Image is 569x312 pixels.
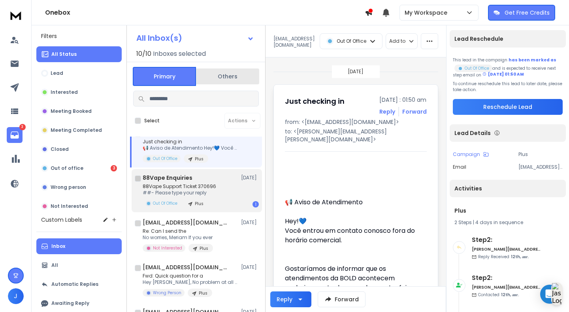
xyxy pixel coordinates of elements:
label: Select [144,118,160,124]
h1: Just checking in [285,96,345,107]
h6: Step 2 : [472,273,541,283]
div: Reply [277,295,292,303]
div: This lead in the campaign and is expected to receive next step email on [453,57,563,78]
a: 3 [7,127,23,143]
button: Interested [36,84,122,100]
h1: 88Vape Enquiries [143,174,192,182]
h1: Plus [454,207,561,215]
button: Automatic Replies [36,276,122,292]
button: Meeting Completed [36,122,122,138]
button: Not Interested [36,198,122,214]
h3: Filters [36,30,122,42]
p: All Status [51,51,77,57]
p: 3 [19,124,26,130]
div: 1 [252,201,259,207]
p: [DATE] [241,219,259,226]
button: J [8,288,24,304]
h1: Onebox [45,8,365,17]
h6: Step 2 : [472,235,541,245]
button: Reply [270,291,311,307]
p: Just checking in [143,139,237,145]
p: Closed [51,146,69,152]
p: Out Of Office [153,156,177,162]
p: Wrong Person [153,290,181,296]
p: 📢 Aviso de Atendimento Hey!💙 Você entrou em contato conosco fora do horário comercial. [285,198,420,245]
p: from: <[EMAIL_ADDRESS][DOMAIN_NAME]> [285,118,427,126]
h1: [EMAIL_ADDRESS][DOMAIN_NAME] +1 [143,263,230,271]
p: Lead [51,70,63,76]
button: All Inbox(s) [130,30,260,46]
button: Reschedule Lead [453,99,563,115]
button: Others [196,68,259,85]
h6: [PERSON_NAME][EMAIL_ADDRESS][PERSON_NAME][DOMAIN_NAME] [472,284,541,290]
p: Add to [389,38,405,44]
button: All Status [36,46,122,62]
p: Re: Can I send the [143,228,213,234]
p: Plus [195,156,203,162]
p: [DATE] [241,264,259,270]
p: Reply Received [478,254,529,260]
p: Lead Details [454,129,491,137]
p: [DATE] : 01:50 am [379,96,427,104]
div: [DATE] 01:50 AM [482,71,524,77]
h1: [EMAIL_ADDRESS][DOMAIN_NAME] [143,219,230,226]
p: Awaiting Reply [51,300,89,306]
button: Out of office3 [36,160,122,176]
p: Not Interested [153,245,182,251]
div: Activities [450,180,566,197]
p: Fwd: Quick question for a [143,273,237,279]
p: Lead Reschedule [454,35,503,43]
p: 📢 Aviso de Atendimento Hey!💙 Você entrou [143,145,237,151]
p: Plus [200,245,208,251]
span: has been marked as [509,57,556,63]
h1: All Inbox(s) [136,34,182,42]
button: All [36,257,122,273]
p: Meeting Booked [51,108,92,114]
p: 88Vape Support Ticket 370696 [143,183,216,190]
p: Not Interested [51,203,88,209]
p: [EMAIL_ADDRESS][DOMAIN_NAME] [273,36,315,48]
button: Campaign [453,151,489,158]
button: Awaiting Reply [36,295,122,311]
p: Plus [195,201,203,207]
button: Forward [318,291,366,307]
span: 12th, авг. [501,292,519,298]
span: 12th, авг. [511,254,529,260]
p: Plus [199,290,207,296]
p: Email [453,164,466,170]
p: Contacted [478,292,519,298]
span: 2 Steps [454,219,472,226]
p: Hey [PERSON_NAME], No problem at all I'm [143,279,237,285]
button: Lead [36,65,122,81]
p: Out Of Office [337,38,366,44]
div: Forward [402,108,427,116]
p: [DATE] [348,68,364,75]
button: Inbox [36,238,122,254]
h6: [PERSON_NAME][EMAIL_ADDRESS][PERSON_NAME][DOMAIN_NAME] [472,246,541,252]
p: Wrong person [51,184,86,190]
div: Open Intercom Messenger [540,285,559,304]
p: My Workspace [405,9,450,17]
h3: Inboxes selected [153,49,206,59]
button: Get Free Credits [488,5,555,21]
p: Get Free Credits [505,9,550,17]
div: 3 [111,165,117,171]
p: All [51,262,58,268]
p: To continue reschedule this lead to later date, please take action. [453,81,563,93]
button: Closed [36,141,122,157]
button: Primary [133,67,196,86]
span: 10 / 10 [136,49,151,59]
p: ##- Please type your reply [143,190,216,196]
p: Out Of Office [153,200,177,206]
p: to: <[PERSON_NAME][EMAIL_ADDRESS][PERSON_NAME][DOMAIN_NAME]> [285,127,427,143]
p: Automatic Replies [51,281,98,287]
h3: Custom Labels [41,216,82,224]
p: Inbox [51,243,65,249]
p: No worries, Meriam If you ever [143,234,213,241]
p: [DATE] [241,175,259,181]
p: Interested [51,89,78,95]
p: Out Of Office [465,65,489,71]
span: 4 days in sequence [475,219,523,226]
